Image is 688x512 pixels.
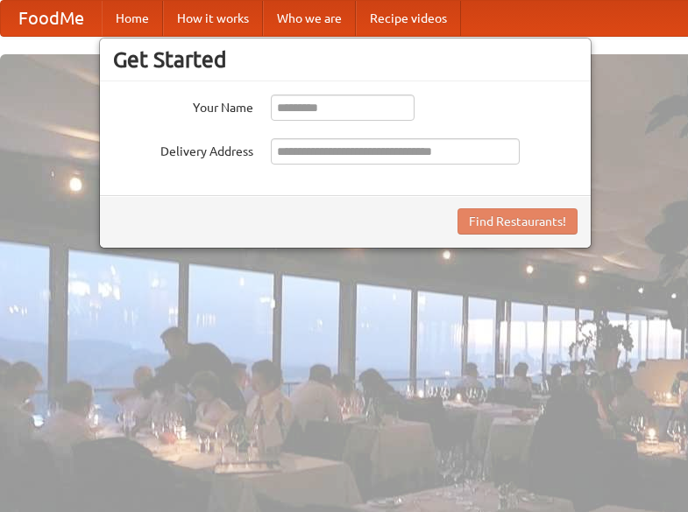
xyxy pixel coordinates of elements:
[356,1,461,36] a: Recipe videos
[113,95,253,116] label: Your Name
[113,46,578,73] h3: Get Started
[457,208,578,235] button: Find Restaurants!
[113,138,253,160] label: Delivery Address
[263,1,356,36] a: Who we are
[102,1,163,36] a: Home
[1,1,102,36] a: FoodMe
[163,1,263,36] a: How it works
